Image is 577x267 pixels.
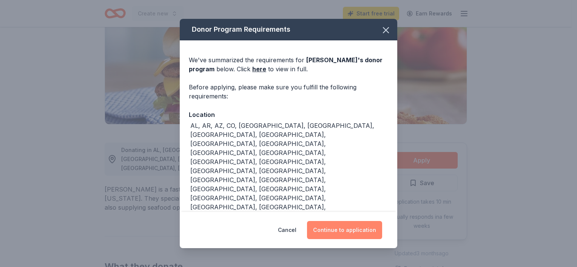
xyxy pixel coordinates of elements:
div: We've summarized the requirements for below. Click to view in full. [189,55,388,74]
div: AL, AR, AZ, CO, [GEOGRAPHIC_DATA], [GEOGRAPHIC_DATA], [GEOGRAPHIC_DATA], [GEOGRAPHIC_DATA], [GEOG... [190,121,388,221]
div: Donor Program Requirements [180,19,397,40]
div: Location [189,110,388,120]
button: Cancel [278,221,296,239]
a: here [252,64,266,74]
button: Continue to application [307,221,382,239]
div: Before applying, please make sure you fulfill the following requirements: [189,83,388,101]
